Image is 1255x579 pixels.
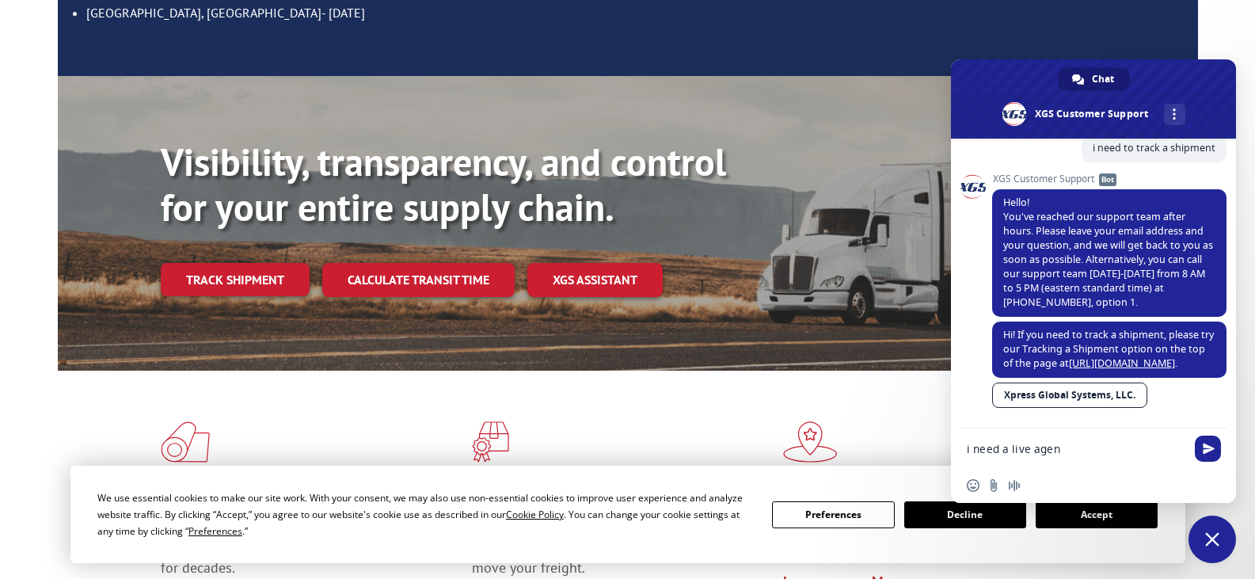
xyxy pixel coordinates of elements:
a: Calculate transit time [322,263,515,297]
a: Close chat [1188,516,1236,563]
b: Visibility, transparency, and control for your entire supply chain. [161,137,726,232]
span: i need to track a shipment [1093,141,1215,154]
span: Audio message [1008,479,1021,492]
img: xgs-icon-total-supply-chain-intelligence-red [161,421,210,463]
span: Bot [1099,173,1116,186]
li: [GEOGRAPHIC_DATA], [GEOGRAPHIC_DATA]- [DATE] [86,2,1182,23]
a: XGS ASSISTANT [527,263,663,297]
a: Chat [1058,67,1130,91]
textarea: Compose your message... [967,429,1188,468]
img: xgs-icon-focused-on-flooring-red [472,421,509,463]
button: Preferences [772,501,894,528]
span: Cookie Policy [506,508,564,521]
span: Send a file [987,479,1000,492]
span: Hi! If you need to track a shipment, please try our Tracking a Shipment option on the top of the ... [1003,328,1214,370]
img: xgs-icon-flagship-distribution-model-red [783,421,838,463]
span: Chat [1092,67,1114,91]
span: Insert an emoji [967,479,979,492]
a: Xpress Global Systems, LLC. [992,383,1147,408]
a: Track shipment [161,263,310,296]
a: [URL][DOMAIN_NAME] [1069,356,1175,370]
span: Preferences [188,524,242,538]
span: XGS Customer Support [992,173,1226,185]
button: Accept [1036,501,1158,528]
span: Hello! You've reached our support team after hours. Please leave your email address and your ques... [1003,196,1213,309]
span: Send [1195,436,1221,462]
button: Decline [904,501,1026,528]
div: We use essential cookies to make our site work. With your consent, we may also use non-essential ... [97,489,753,539]
div: Cookie Consent Prompt [70,466,1185,563]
